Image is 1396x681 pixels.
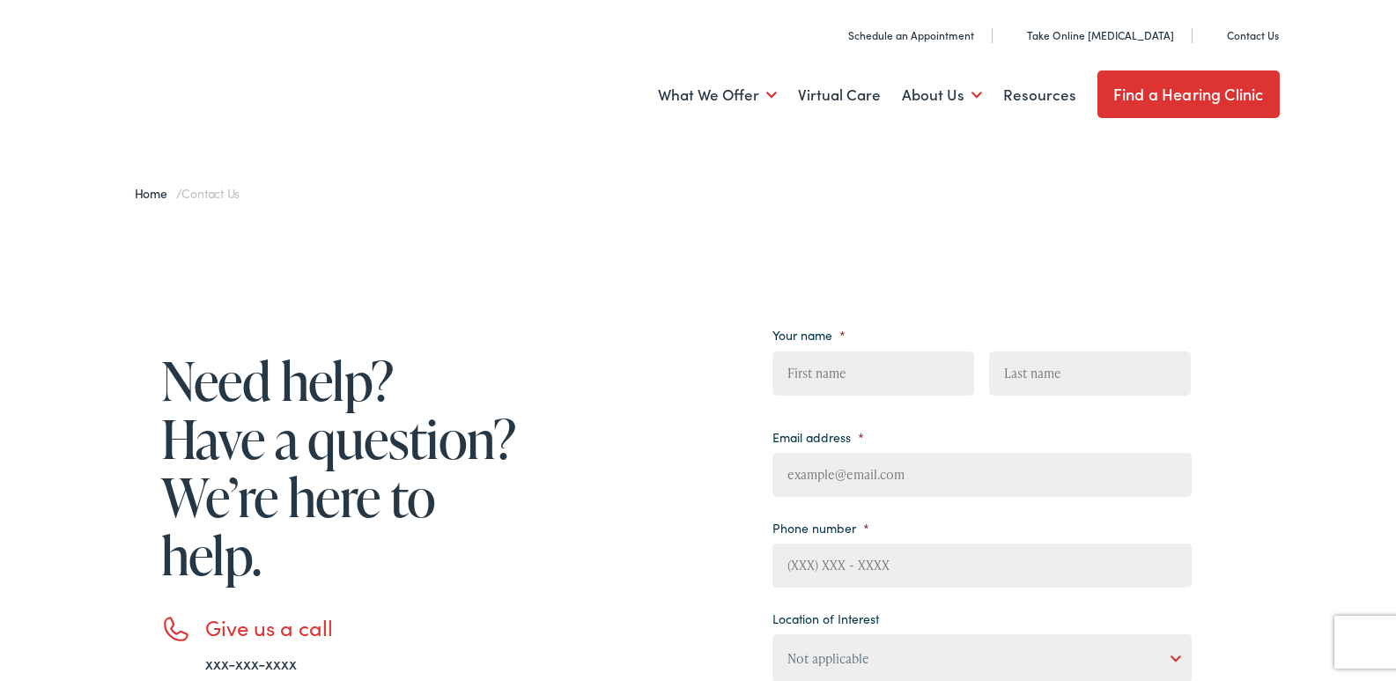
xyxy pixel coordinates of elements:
[135,184,240,202] span: /
[161,352,522,584] h1: Need help? Have a question? We’re here to help.
[1208,26,1220,44] img: utility icon
[772,520,869,536] label: Phone number
[902,63,982,128] a: About Us
[1003,63,1076,128] a: Resources
[205,615,522,640] h3: Give us a call
[205,652,297,674] a: xxx-xxx-xxxx
[772,611,879,626] label: Location of Interest
[772,453,1192,497] input: example@email.com
[989,352,1191,396] input: Last name
[135,184,176,202] a: Home
[798,63,881,128] a: Virtual Care
[1008,26,1020,44] img: utility icon
[829,27,974,42] a: Schedule an Appointment
[772,327,846,343] label: Your name
[1008,27,1174,42] a: Take Online [MEDICAL_DATA]
[772,429,864,445] label: Email address
[829,26,841,44] img: utility icon
[181,184,240,202] span: Contact Us
[1208,27,1279,42] a: Contact Us
[772,544,1192,588] input: (XXX) XXX - XXXX
[772,352,974,396] input: First name
[658,63,777,128] a: What We Offer
[1097,70,1280,118] a: Find a Hearing Clinic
